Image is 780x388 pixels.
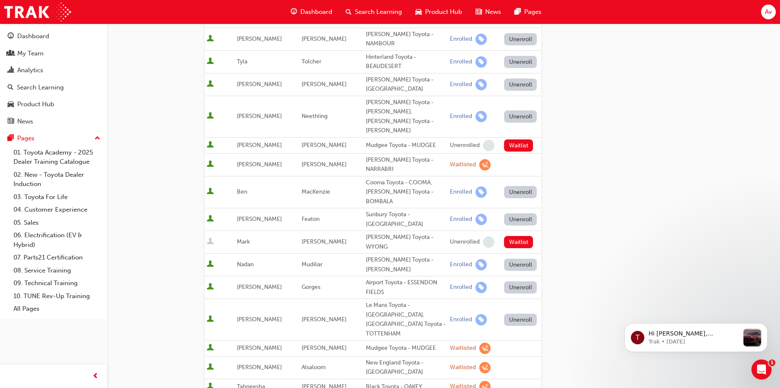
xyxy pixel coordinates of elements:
[366,75,446,94] div: [PERSON_NAME] Toyota - [GEOGRAPHIC_DATA]
[4,3,71,21] img: Trak
[17,31,49,41] div: Dashboard
[366,233,446,252] div: [PERSON_NAME] Toyota - WYONG
[475,214,487,225] span: learningRecordVerb_ENROLL-icon
[237,142,282,149] span: [PERSON_NAME]
[10,203,104,216] a: 04. Customer Experience
[302,261,323,268] span: Mudiliar
[504,281,537,294] button: Unenroll
[302,283,320,291] span: Gorges
[207,215,214,223] span: User is active
[10,191,104,204] a: 03. Toyota For Life
[483,236,494,248] span: learningRecordVerb_NONE-icon
[475,282,487,293] span: learningRecordVerb_ENROLL-icon
[237,35,282,42] span: [PERSON_NAME]
[237,261,254,268] span: Nadan
[366,155,446,174] div: [PERSON_NAME] Toyota - NARRABRI
[485,7,501,17] span: News
[300,7,332,17] span: Dashboard
[207,283,214,291] span: User is active
[8,84,13,92] span: search-icon
[450,344,476,352] div: Waitlisted
[3,29,104,44] a: Dashboard
[284,3,339,21] a: guage-iconDashboard
[207,344,214,352] span: User is active
[366,301,446,338] div: Le Mans Toyota - [GEOGRAPHIC_DATA], [GEOGRAPHIC_DATA] Toyota - TOTTENHAM
[302,215,320,223] span: Featon
[10,229,104,251] a: 06. Electrification (EV & Hybrid)
[339,3,409,21] a: search-iconSearch Learning
[450,35,472,43] div: Enrolled
[237,161,282,168] span: [PERSON_NAME]
[475,259,487,270] span: learningRecordVerb_ENROLL-icon
[237,215,282,223] span: [PERSON_NAME]
[17,83,64,92] div: Search Learning
[17,100,54,109] div: Product Hub
[207,80,214,89] span: User is active
[8,118,14,126] span: news-icon
[450,215,472,223] div: Enrolled
[207,188,214,196] span: User is active
[450,81,472,89] div: Enrolled
[425,7,462,17] span: Product Hub
[302,364,326,371] span: Alsaloom
[366,278,446,297] div: Airport Toyota - ESSENDON FIELDS
[3,27,104,131] button: DashboardMy TeamAnalyticsSearch LearningProduct HubNews
[302,81,347,88] span: [PERSON_NAME]
[237,113,282,120] span: [PERSON_NAME]
[207,315,214,324] span: User is active
[207,363,214,372] span: User is active
[475,186,487,198] span: learningRecordVerb_ENROLL-icon
[291,7,297,17] span: guage-icon
[504,213,537,225] button: Unenroll
[302,344,347,351] span: [PERSON_NAME]
[479,362,491,373] span: learningRecordVerb_WAITLIST-icon
[302,188,330,195] span: MacKenzie
[8,101,14,108] span: car-icon
[237,58,247,65] span: Tyla
[504,139,533,152] button: Waitlist
[450,316,472,324] div: Enrolled
[450,161,476,169] div: Waitlisted
[237,283,282,291] span: [PERSON_NAME]
[8,50,14,58] span: people-icon
[237,188,247,195] span: Ben
[302,113,328,120] span: Neethling
[10,216,104,229] a: 05. Sales
[92,371,99,382] span: prev-icon
[10,168,104,191] a: 02. New - Toyota Dealer Induction
[475,111,487,122] span: learningRecordVerb_ENROLL-icon
[769,359,775,366] span: 1
[237,364,282,371] span: [PERSON_NAME]
[475,314,487,325] span: learningRecordVerb_ENROLL-icon
[237,344,282,351] span: [PERSON_NAME]
[302,58,321,65] span: Tolcher
[3,131,104,146] button: Pages
[450,188,472,196] div: Enrolled
[3,63,104,78] a: Analytics
[751,359,772,380] iframe: Intercom live chat
[475,56,487,68] span: learningRecordVerb_ENROLL-icon
[761,5,776,19] button: Av
[3,80,104,95] a: Search Learning
[504,186,537,198] button: Unenroll
[3,114,104,129] a: News
[10,290,104,303] a: 10. TUNE Rev-Up Training
[450,113,472,121] div: Enrolled
[504,236,533,248] button: Waitlist
[475,79,487,90] span: learningRecordVerb_ENROLL-icon
[3,97,104,112] a: Product Hub
[10,146,104,168] a: 01. Toyota Academy - 2025 Dealer Training Catalogue
[504,259,537,271] button: Unenroll
[207,141,214,149] span: User is active
[302,142,347,149] span: [PERSON_NAME]
[207,58,214,66] span: User is active
[450,58,472,66] div: Enrolled
[366,210,446,229] div: Sunbury Toyota - [GEOGRAPHIC_DATA]
[366,30,446,49] div: [PERSON_NAME] Toyota - NAMBOUR
[302,35,347,42] span: [PERSON_NAME]
[95,133,100,144] span: up-icon
[3,46,104,61] a: My Team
